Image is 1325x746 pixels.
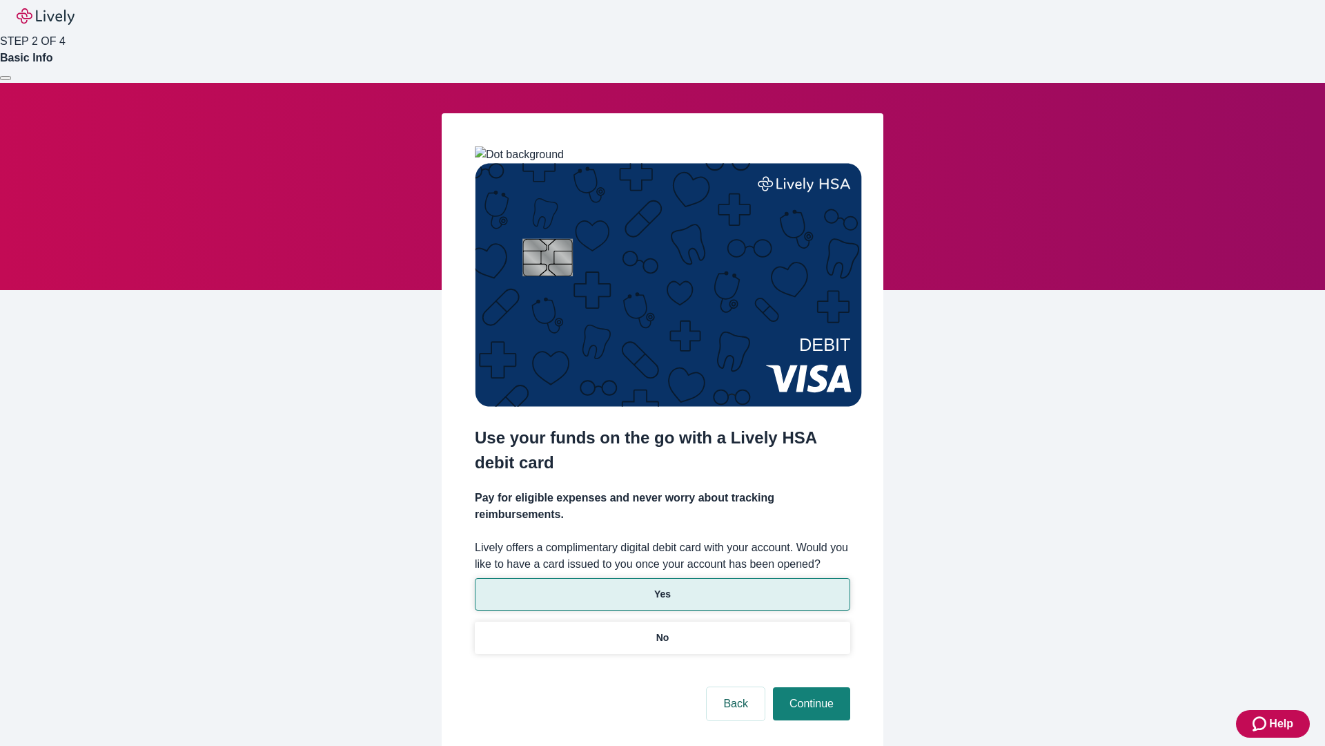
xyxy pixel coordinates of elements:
[1236,710,1310,738] button: Zendesk support iconHelp
[475,163,862,407] img: Debit card
[773,687,850,720] button: Continue
[475,622,850,654] button: No
[654,587,671,602] p: Yes
[1253,716,1269,732] svg: Zendesk support icon
[475,490,850,523] h4: Pay for eligible expenses and never worry about tracking reimbursements.
[475,578,850,611] button: Yes
[656,631,669,645] p: No
[1269,716,1293,732] span: Help
[475,539,850,573] label: Lively offers a complimentary digital debit card with your account. Would you like to have a card...
[475,146,564,163] img: Dot background
[17,8,75,25] img: Lively
[475,425,850,475] h2: Use your funds on the go with a Lively HSA debit card
[707,687,765,720] button: Back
